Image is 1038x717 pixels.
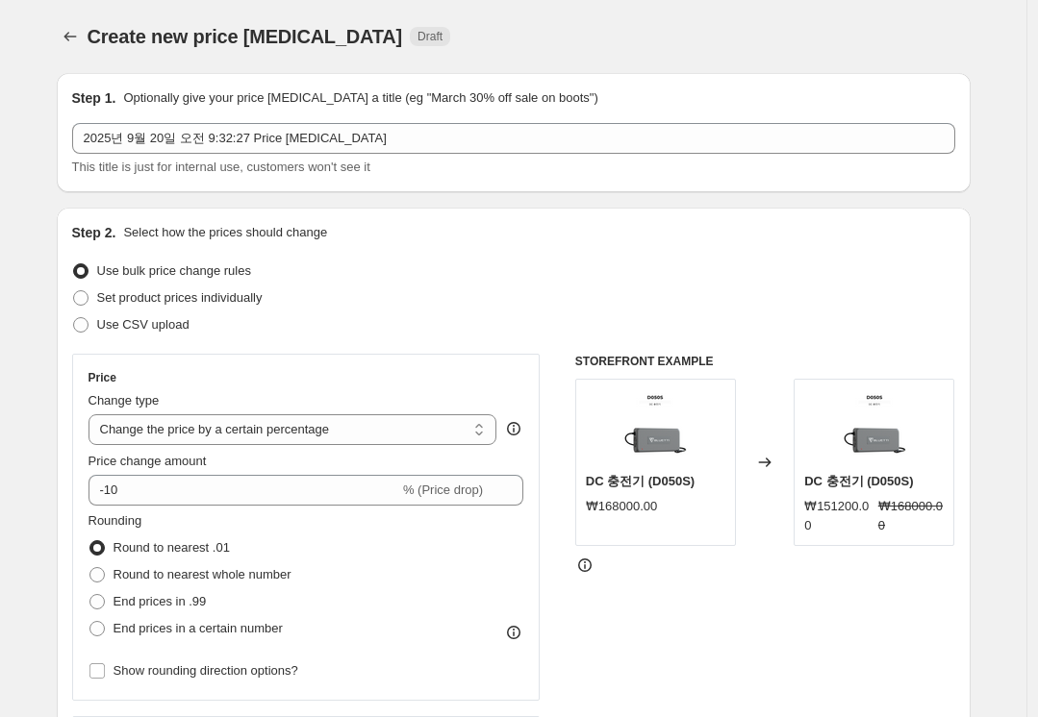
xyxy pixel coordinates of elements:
span: Show rounding direction options? [114,663,298,678]
span: DC 충전기 (D050S) [586,474,695,488]
div: ₩151200.00 [804,497,871,535]
span: Create new price [MEDICAL_DATA] [88,26,403,47]
input: -15 [89,475,399,506]
span: This title is just for internal use, customers won't see it [72,160,370,174]
h3: Price [89,370,116,385]
p: Optionally give your price [MEDICAL_DATA] a title (eg "March 30% off sale on boots") [123,88,597,108]
img: D050S_80x.png [617,389,694,466]
input: 30% off holiday sale [72,123,955,154]
h6: STOREFRONT EXAMPLE [575,354,955,369]
span: End prices in .99 [114,594,207,608]
span: Round to nearest .01 [114,540,230,555]
span: Set product prices individually [97,290,263,305]
strike: ₩168000.00 [878,497,945,535]
span: DC 충전기 (D050S) [804,474,913,488]
div: help [504,419,523,438]
img: D050S_80x.png [836,389,913,466]
span: End prices in a certain number [114,621,283,635]
span: Use CSV upload [97,317,190,332]
span: Price change amount [89,454,207,468]
span: Rounding [89,513,142,528]
button: Price change jobs [57,23,84,50]
span: Draft [418,29,443,44]
span: % (Price drop) [403,482,483,497]
h2: Step 2. [72,223,116,242]
span: Use bulk price change rules [97,263,251,278]
span: Round to nearest whole number [114,567,291,581]
h2: Step 1. [72,88,116,108]
div: ₩168000.00 [586,497,657,516]
span: Change type [89,393,160,408]
p: Select how the prices should change [123,223,327,242]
